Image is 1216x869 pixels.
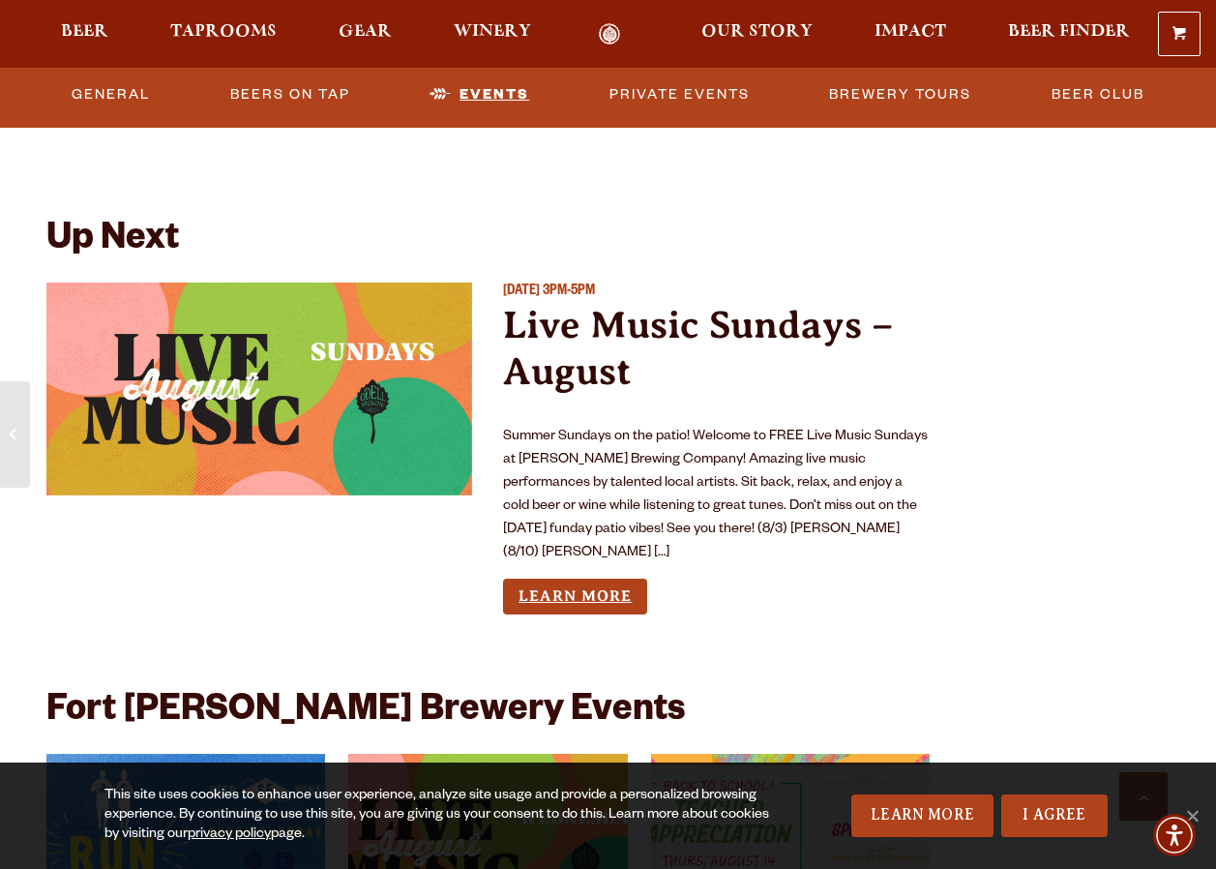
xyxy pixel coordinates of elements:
[503,579,647,614] a: Learn more about Live Music Sundays – August
[875,24,946,40] span: Impact
[574,23,646,45] a: Odell Home
[1008,24,1130,40] span: Beer Finder
[543,285,595,300] span: 3PM-5PM
[821,73,979,117] a: Brewery Tours
[48,23,121,45] a: Beer
[1044,73,1152,117] a: Beer Club
[46,692,685,734] h2: Fort [PERSON_NAME] Brewery Events
[188,827,271,843] a: privacy policy
[46,221,179,263] h2: Up Next
[503,303,893,393] a: Live Music Sundays – August
[46,283,472,495] a: View event details
[222,73,358,117] a: Beers on Tap
[689,23,825,45] a: Our Story
[503,426,929,565] p: Summer Sundays on the patio! Welcome to FREE Live Music Sundays at [PERSON_NAME] Brewing Company!...
[61,24,108,40] span: Beer
[995,23,1142,45] a: Beer Finder
[422,73,537,117] a: Events
[602,73,757,117] a: Private Events
[503,285,540,300] span: [DATE]
[1153,814,1196,856] div: Accessibility Menu
[701,24,813,40] span: Our Story
[158,23,289,45] a: Taprooms
[851,794,994,837] a: Learn More
[104,787,776,845] div: This site uses cookies to enhance user experience, analyze site usage and provide a personalized ...
[64,73,158,117] a: General
[339,24,392,40] span: Gear
[862,23,959,45] a: Impact
[170,24,277,40] span: Taprooms
[441,23,544,45] a: Winery
[326,23,404,45] a: Gear
[1001,794,1108,837] a: I Agree
[454,24,531,40] span: Winery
